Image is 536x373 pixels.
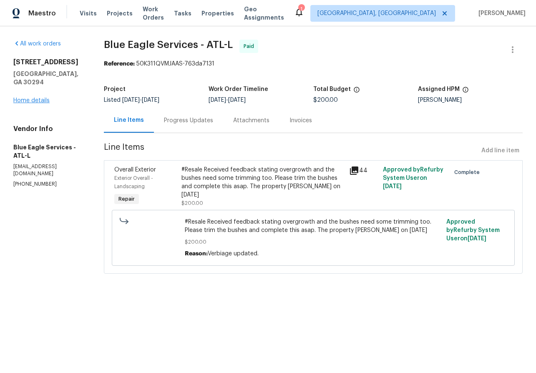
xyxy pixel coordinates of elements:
span: - [122,97,159,103]
span: Projects [107,9,133,18]
h2: [STREET_ADDRESS] [13,58,84,66]
div: 50K311QVMJAAS-763da7131 [104,60,523,68]
span: The total cost of line items that have been proposed by Opendoor. This sum includes line items th... [353,86,360,97]
span: [GEOGRAPHIC_DATA], [GEOGRAPHIC_DATA] [317,9,436,18]
span: Reason: [185,251,208,257]
span: Verbiage updated. [208,251,259,257]
span: Maestro [28,9,56,18]
b: Reference: [104,61,135,67]
p: [EMAIL_ADDRESS][DOMAIN_NAME] [13,163,84,177]
span: [DATE] [209,97,226,103]
h5: Assigned HPM [418,86,460,92]
span: [DATE] [468,236,486,242]
h5: Total Budget [313,86,351,92]
span: The hpm assigned to this work order. [462,86,469,97]
span: Overall Exterior [114,167,156,173]
span: Complete [454,168,483,176]
div: #Resale Received feedback stating overgrowth and the bushes need some trimming too. Please trim t... [181,166,345,199]
h5: Project [104,86,126,92]
span: - [209,97,246,103]
span: Paid [244,42,257,50]
span: Geo Assignments [244,5,284,22]
span: Exterior Overall - Landscaping [114,176,153,189]
a: Home details [13,98,50,103]
span: Tasks [174,10,191,16]
span: $200.00 [181,201,203,206]
span: Line Items [104,143,478,159]
span: Work Orders [143,5,164,22]
div: Line Items [114,116,144,124]
span: Visits [80,9,97,18]
span: Approved by Refurby System User on [446,219,500,242]
span: #Resale Received feedback stating overgrowth and the bushes need some trimming too. Please trim t... [185,218,441,234]
span: [DATE] [383,184,402,189]
div: Attachments [233,116,269,125]
p: [PHONE_NUMBER] [13,181,84,188]
span: [DATE] [122,97,140,103]
span: [DATE] [142,97,159,103]
span: Listed [104,97,159,103]
h5: [GEOGRAPHIC_DATA], GA 30294 [13,70,84,86]
div: Invoices [289,116,312,125]
a: All work orders [13,41,61,47]
div: [PERSON_NAME] [418,97,523,103]
h5: Blue Eagle Services - ATL-L [13,143,84,160]
h5: Work Order Timeline [209,86,268,92]
span: $200.00 [313,97,338,103]
span: [PERSON_NAME] [475,9,526,18]
span: $200.00 [185,238,441,246]
div: 1 [298,5,304,13]
span: Properties [201,9,234,18]
span: [DATE] [228,97,246,103]
span: Blue Eagle Services - ATL-L [104,40,233,50]
div: Progress Updates [164,116,213,125]
h4: Vendor Info [13,125,84,133]
div: 44 [349,166,378,176]
span: Approved by Refurby System User on [383,167,443,189]
span: Repair [115,195,138,203]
